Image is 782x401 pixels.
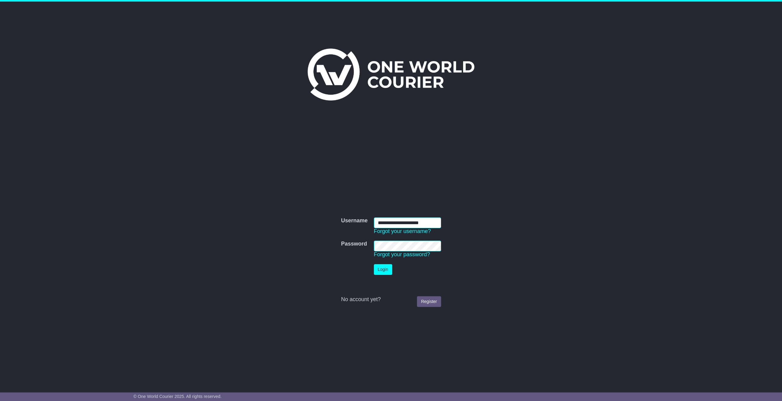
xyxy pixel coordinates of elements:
[341,296,441,303] div: No account yet?
[341,241,367,247] label: Password
[133,394,222,399] span: © One World Courier 2025. All rights reserved.
[308,49,474,100] img: One World
[374,228,431,234] a: Forgot your username?
[417,296,441,307] a: Register
[374,264,392,275] button: Login
[374,251,430,257] a: Forgot your password?
[341,217,367,224] label: Username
